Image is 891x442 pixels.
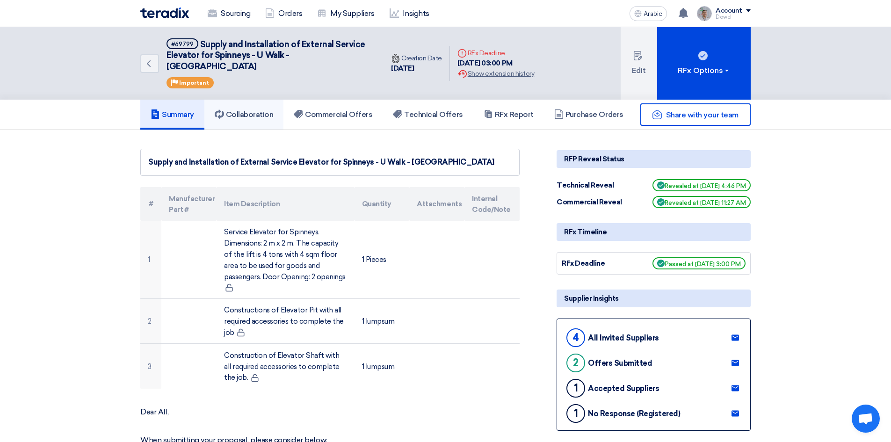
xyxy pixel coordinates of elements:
font: Internal Code/Note [472,194,511,214]
font: Important [179,80,209,86]
a: Open chat [852,405,880,433]
font: Share with your team [666,110,739,119]
font: Quantity [362,200,391,208]
font: #69799 [171,41,194,48]
a: RFx Report [473,100,544,130]
font: Commercial Reveal [557,198,622,206]
font: Revealed at [DATE] 4:46 PM [665,182,746,189]
font: Technical Reveal [557,181,614,189]
font: 2 [573,356,579,369]
font: 1 Pieces [362,255,386,264]
font: Technical Offers [404,110,463,119]
font: Insights [403,9,429,18]
font: Creation Date [401,54,442,62]
font: No Response (Registered) [588,409,680,418]
font: Supplier Insights [564,294,619,303]
font: Attachments [417,200,462,208]
font: Show extension history [468,70,534,78]
a: Collaboration [204,100,284,130]
a: My Suppliers [310,3,382,24]
font: Constructions of Elevator Pit with all required accessories to complete the job [224,306,344,337]
a: Commercial Offers [283,100,383,130]
font: [DATE] 03:00 PM [457,59,513,67]
font: 1 lumpsum [362,362,395,370]
font: 1 lumpsum [362,317,395,326]
font: Dear All, [140,407,169,416]
font: # [149,200,153,208]
font: Revealed at [DATE] 11:27 AM [665,199,746,206]
font: Offers Submitted [588,359,652,368]
font: 3 [148,362,152,370]
font: My Suppliers [330,9,374,18]
font: Item Description [224,200,280,208]
a: Sourcing [200,3,258,24]
font: Service Elevator for Spinneys. Dimensions: 2 m x 2 m. The capacity of the lift is 4 tons with 4 s... [224,228,346,281]
a: Technical Offers [383,100,473,130]
font: Supply and Installation of External Service Elevator for Spinneys - U Walk - [GEOGRAPHIC_DATA] [148,158,494,167]
button: Edit [621,27,657,100]
img: IMG_1753965247717.jpg [697,6,712,21]
font: Construction of Elevator Shaft with all required accessories to complete the job. [224,351,340,382]
font: Orders [278,9,302,18]
font: Dowel [716,14,732,20]
img: Teradix logo [140,7,189,18]
a: Summary [140,100,204,130]
font: Commercial Offers [305,110,372,119]
font: 2 [148,317,152,326]
font: 1 [574,407,578,420]
font: 1 [574,382,578,394]
font: RFx Timeline [564,228,607,236]
font: [DATE] [391,64,414,72]
font: Sourcing [221,9,250,18]
h5: Supply and Installation of External Service Elevator for Spinneys - U Walk - Riyadh [167,38,372,72]
button: RFx Options [657,27,751,100]
a: Orders [258,3,310,24]
font: 4 [572,331,579,344]
font: Account [716,7,742,14]
font: RFx Deadline [562,259,605,268]
font: Arabic [644,10,662,18]
font: Accepted Suppliers [588,384,659,393]
font: Edit [632,66,646,75]
font: 1 [148,255,150,264]
font: RFx Report [495,110,534,119]
a: Purchase Orders [544,100,634,130]
font: Passed at [DATE] 3:00 PM [665,261,741,268]
font: Manufacturer Part # [169,194,215,214]
font: RFx Options [678,66,723,75]
a: Insights [382,3,437,24]
button: Arabic [630,6,667,21]
font: Collaboration [226,110,274,119]
font: All Invited Suppliers [588,333,659,342]
font: RFx Deadline [468,49,505,57]
font: Supply and Installation of External Service Elevator for Spinneys - U Walk - [GEOGRAPHIC_DATA] [167,39,365,72]
font: RFP Reveal Status [564,155,624,163]
font: Summary [162,110,194,119]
